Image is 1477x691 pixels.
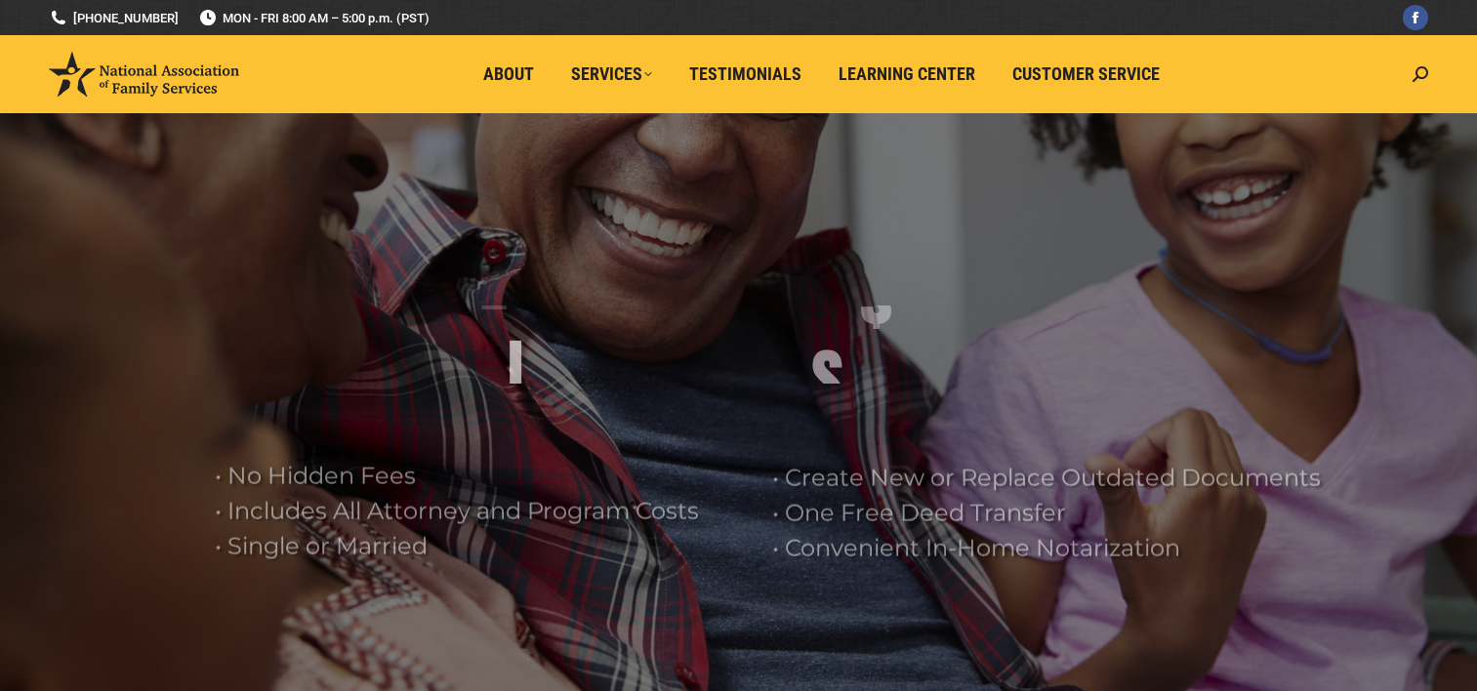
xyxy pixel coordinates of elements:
rs-layer: • Create New or Replace Outdated Documents • One Free Deed Transfer • Convenient In-Home Notariza... [772,461,1338,566]
a: About [470,56,548,93]
div: S [811,343,843,421]
span: MON - FRI 8:00 AM – 5:00 p.m. (PST) [198,9,430,27]
a: Facebook page opens in new window [1403,5,1428,30]
a: Testimonials [676,56,815,93]
a: Learning Center [825,56,989,93]
div: $ [860,257,892,335]
a: [PHONE_NUMBER] [49,9,179,27]
div: L [479,241,508,319]
img: National Association of Family Services [49,52,239,97]
span: Testimonials [689,63,801,85]
div: I [508,333,523,411]
span: Learning Center [839,63,975,85]
span: Customer Service [1012,63,1160,85]
rs-layer: • No Hidden Fees • Includes All Attorney and Program Costs • Single or Married [215,459,748,564]
span: About [483,63,534,85]
a: Customer Service [999,56,1173,93]
span: Services [571,63,652,85]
